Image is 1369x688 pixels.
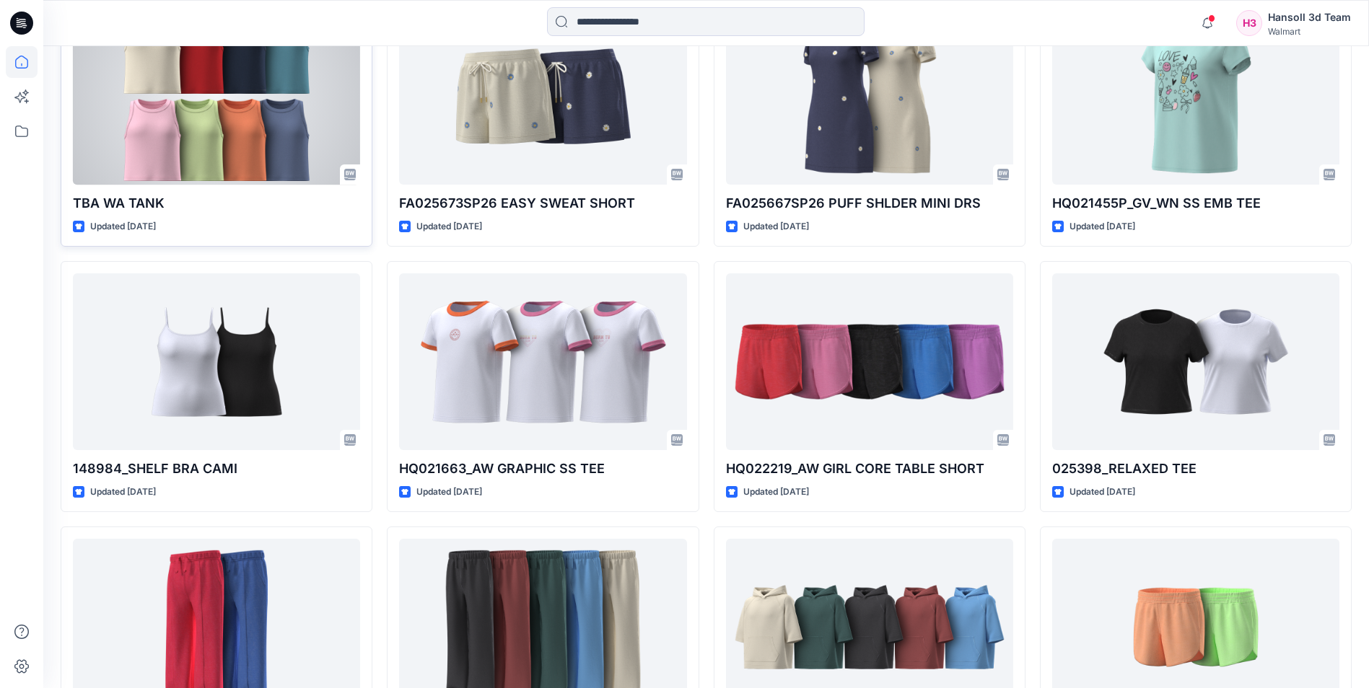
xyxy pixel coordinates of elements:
[726,193,1013,213] p: FA025667SP26 PUFF SHLDER MINI DRS
[73,273,360,450] a: 148984_SHELF BRA CAMI
[1070,485,1135,500] p: Updated [DATE]
[399,273,686,450] a: HQ021663_AW GRAPHIC SS TEE
[1052,273,1339,450] a: 025398_RELAXED TEE
[399,193,686,213] p: FA025673SP26 EASY SWEAT SHORT
[1052,8,1339,185] a: HQ021455P_GV_WN SS EMB TEE
[73,8,360,185] a: TBA WA TANK
[726,273,1013,450] a: HQ022219_AW GIRL CORE TABLE SHORT
[1070,219,1135,234] p: Updated [DATE]
[1268,9,1351,26] div: Hansoll 3d Team
[90,485,156,500] p: Updated [DATE]
[743,219,809,234] p: Updated [DATE]
[90,219,156,234] p: Updated [DATE]
[1052,459,1339,479] p: 025398_RELAXED TEE
[1236,10,1262,36] div: H3
[399,459,686,479] p: HQ021663_AW GRAPHIC SS TEE
[726,8,1013,185] a: FA025667SP26 PUFF SHLDER MINI DRS
[416,485,482,500] p: Updated [DATE]
[1268,26,1351,37] div: Walmart
[399,8,686,185] a: FA025673SP26 EASY SWEAT SHORT
[73,193,360,213] p: TBA WA TANK
[743,485,809,500] p: Updated [DATE]
[73,459,360,479] p: 148984_SHELF BRA CAMI
[1052,193,1339,213] p: HQ021455P_GV_WN SS EMB TEE
[416,219,482,234] p: Updated [DATE]
[726,459,1013,479] p: HQ022219_AW GIRL CORE TABLE SHORT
